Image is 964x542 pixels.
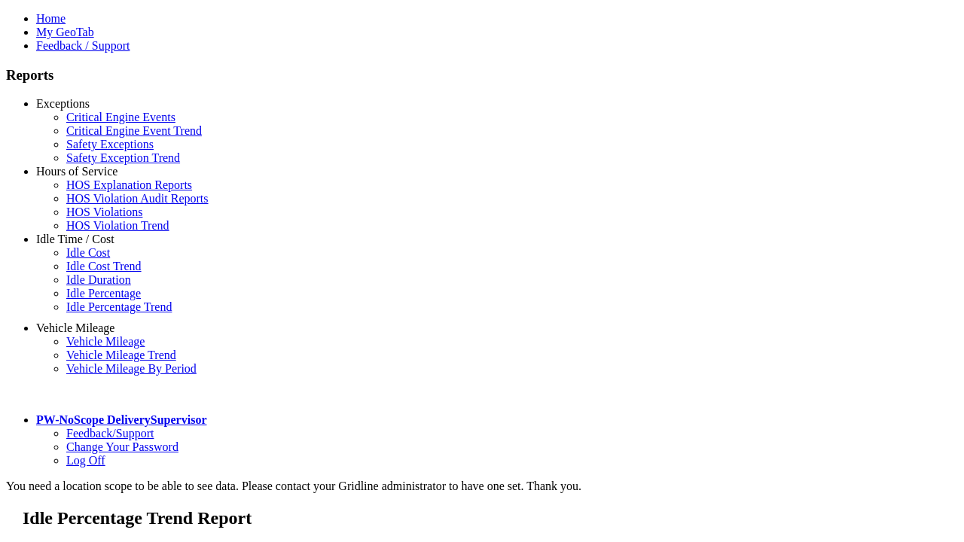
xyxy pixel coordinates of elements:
a: Idle Cost [66,246,110,259]
a: Vehicle Mileage By Period [66,362,197,375]
a: HOS Explanation Reports [66,178,192,191]
a: Critical Engine Event Trend [66,124,202,137]
a: Exceptions [36,97,90,110]
a: Vehicle Mileage [36,321,114,334]
a: Home [36,12,66,25]
a: Vehicle Mileage Trend [66,349,176,361]
a: HOS Violations [66,206,142,218]
h2: Idle Percentage Trend Report [23,508,958,528]
a: Log Off [66,454,105,467]
a: HOS Violation Trend [66,219,169,232]
a: HOS Violation Audit Reports [66,192,209,205]
a: PW-NoScope DeliverySupervisor [36,413,206,426]
a: Critical Engine Events [66,111,175,123]
a: Idle Time / Cost [36,233,114,245]
a: Safety Exceptions [66,138,154,151]
a: My GeoTab [36,26,94,38]
a: Idle Percentage [66,287,141,300]
a: Safety Exception Trend [66,151,180,164]
div: You need a location scope to be able to see data. Please contact your Gridline administrator to h... [6,480,958,493]
a: Vehicle Mileage [66,335,145,348]
a: Idle Duration [66,273,131,286]
a: Hours of Service [36,165,117,178]
a: Feedback / Support [36,39,130,52]
a: Change Your Password [66,440,178,453]
a: Idle Percentage Trend [66,300,172,313]
a: Feedback/Support [66,427,154,440]
h3: Reports [6,67,958,84]
a: Idle Cost Trend [66,260,142,273]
